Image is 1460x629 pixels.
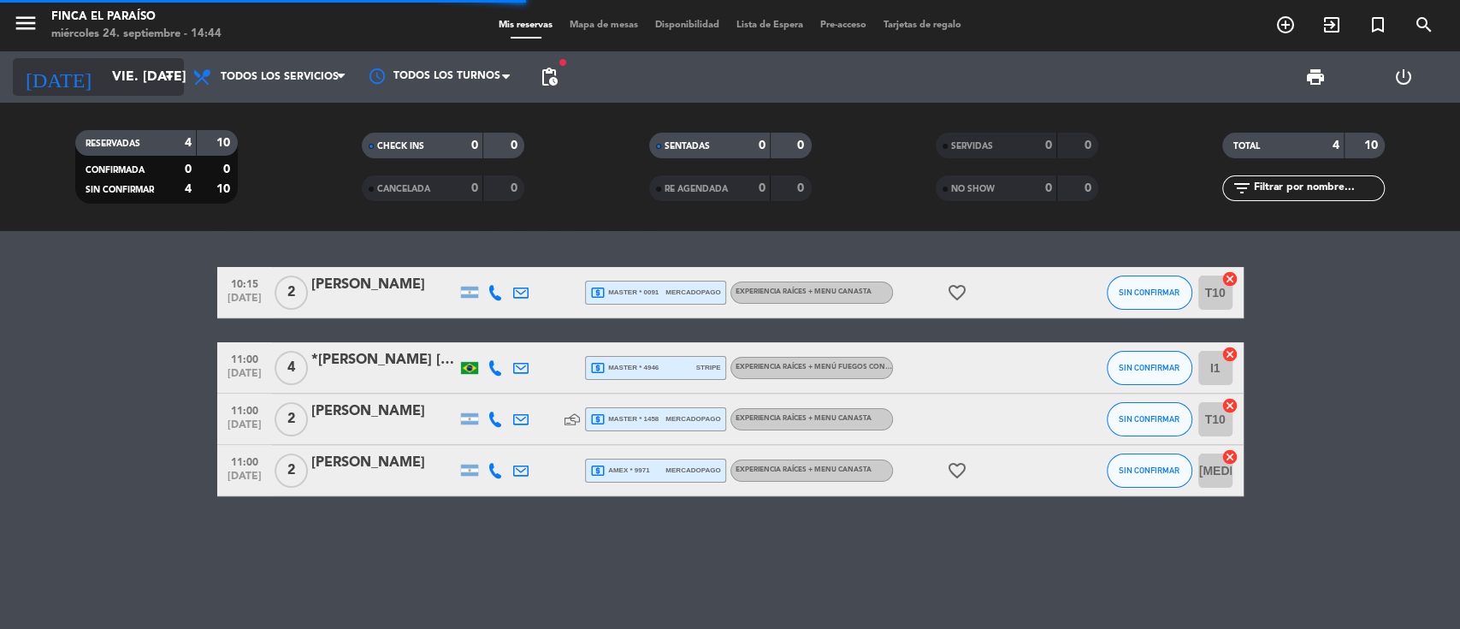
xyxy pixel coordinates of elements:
[223,348,266,368] span: 11:00
[51,9,222,26] div: Finca El Paraíso
[275,276,308,310] span: 2
[951,142,993,151] span: SERVIDAS
[665,413,720,424] span: mercadopago
[647,21,728,30] span: Disponibilidad
[1045,139,1052,151] strong: 0
[590,463,650,478] span: amex * 9971
[736,415,872,422] span: EXPERIENCIA RAÍCES + MENU CANASTA
[590,463,606,478] i: local_atm
[185,137,192,149] strong: 4
[377,142,424,151] span: CHECK INS
[1119,288,1179,297] span: SIN CONFIRMAR
[1221,448,1238,466] i: cancel
[223,293,266,312] span: [DATE]
[797,139,807,151] strong: 0
[1119,466,1179,475] span: SIN CONFIRMAR
[13,10,38,42] button: menu
[1107,276,1192,310] button: SIN CONFIRMAR
[1084,182,1094,194] strong: 0
[471,139,478,151] strong: 0
[216,137,233,149] strong: 10
[1045,182,1052,194] strong: 0
[1251,179,1384,198] input: Filtrar por nombre...
[1107,454,1192,488] button: SIN CONFIRMAR
[665,287,720,298] span: mercadopago
[311,274,457,296] div: [PERSON_NAME]
[275,454,308,488] span: 2
[1364,139,1381,151] strong: 10
[759,182,765,194] strong: 0
[13,10,38,36] i: menu
[185,183,192,195] strong: 4
[377,185,430,193] span: CANCELADA
[1107,402,1192,436] button: SIN CONFIRMAR
[311,401,457,423] div: [PERSON_NAME]
[1221,397,1238,414] i: cancel
[1221,270,1238,288] i: cancel
[221,71,339,83] span: Todos los servicios
[665,142,710,151] span: SENTADAS
[223,451,266,471] span: 11:00
[311,349,457,371] div: *[PERSON_NAME] [PERSON_NAME]
[1275,15,1296,35] i: add_circle_outline
[51,26,222,43] div: miércoles 24. septiembre - 14:44
[1119,363,1179,372] span: SIN CONFIRMAR
[223,400,266,419] span: 11:00
[539,67,559,87] span: pending_actions
[185,163,192,175] strong: 0
[490,21,561,30] span: Mis reservas
[1393,67,1414,87] i: power_settings_new
[875,21,970,30] span: Tarjetas de regalo
[223,471,266,490] span: [DATE]
[86,166,145,175] span: CONFIRMADA
[736,364,1034,371] span: EXPERIENCIA RAÍCES + MENÚ FUEGOS con Maridaje de Sangre | 11hs
[275,402,308,436] span: 2
[1221,346,1238,363] i: cancel
[311,452,457,474] div: [PERSON_NAME]
[590,360,659,376] span: master * 4946
[275,351,308,385] span: 4
[1231,178,1251,199] i: filter_list
[1368,15,1388,35] i: turned_in_not
[590,412,659,427] span: master * 1458
[590,360,606,376] i: local_atm
[13,58,103,96] i: [DATE]
[1414,15,1434,35] i: search
[511,182,521,194] strong: 0
[223,163,233,175] strong: 0
[728,21,812,30] span: Lista de Espera
[86,139,140,148] span: RESERVADAS
[216,183,233,195] strong: 10
[812,21,875,30] span: Pre-acceso
[1084,139,1094,151] strong: 0
[736,466,872,473] span: EXPERIENCIA RAÍCES + MENU CANASTA
[159,67,180,87] i: arrow_drop_down
[759,139,765,151] strong: 0
[223,273,266,293] span: 10:15
[86,186,154,194] span: SIN CONFIRMAR
[561,21,647,30] span: Mapa de mesas
[1333,139,1339,151] strong: 4
[1232,142,1259,151] span: TOTAL
[590,285,606,300] i: local_atm
[696,362,721,373] span: stripe
[951,185,995,193] span: NO SHOW
[558,57,568,68] span: fiber_manual_record
[797,182,807,194] strong: 0
[1359,51,1447,103] div: LOG OUT
[471,182,478,194] strong: 0
[1305,67,1326,87] span: print
[947,282,967,303] i: favorite_border
[223,368,266,388] span: [DATE]
[736,288,872,295] span: EXPERIENCIA RAÍCES + MENU CANASTA
[223,419,266,439] span: [DATE]
[590,285,659,300] span: master * 0091
[665,465,720,476] span: mercadopago
[1119,414,1179,424] span: SIN CONFIRMAR
[665,185,728,193] span: RE AGENDADA
[947,460,967,481] i: favorite_border
[1107,351,1192,385] button: SIN CONFIRMAR
[590,412,606,427] i: local_atm
[1321,15,1342,35] i: exit_to_app
[511,139,521,151] strong: 0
